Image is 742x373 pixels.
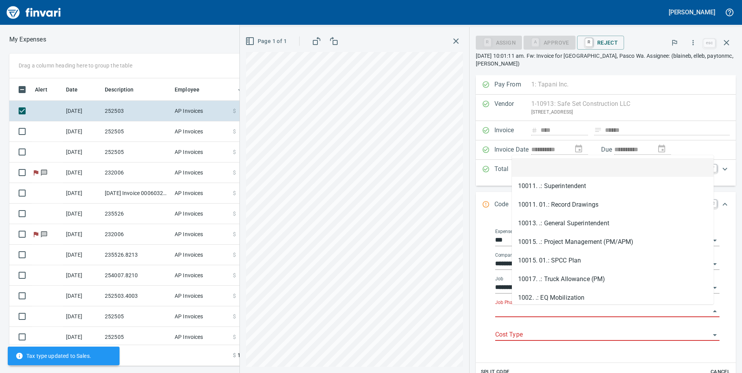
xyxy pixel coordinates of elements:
[476,192,736,218] div: Expand
[63,245,102,265] td: [DATE]
[172,245,230,265] td: AP Invoices
[476,160,736,186] div: Expand
[233,313,236,320] span: $
[32,170,40,175] span: Flagged
[66,85,78,94] span: Date
[102,204,172,224] td: 235526
[685,34,702,51] button: More
[5,3,63,22] img: Finvari
[102,327,172,347] td: 252505
[233,271,236,279] span: $
[63,306,102,327] td: [DATE]
[63,224,102,245] td: [DATE]
[709,330,720,340] button: Open
[233,210,236,218] span: $
[512,270,714,288] li: 10017. .: Truck Allowance (PM)
[172,286,230,306] td: AP Invoices
[63,142,102,162] td: [DATE]
[512,214,714,233] li: 10013. .: General Superintendent
[494,164,531,181] p: Total
[105,85,144,94] span: Description
[512,288,714,307] li: 1002. .: EQ Mobilization
[102,245,172,265] td: 235526.8213
[236,85,265,94] span: Amount
[704,39,715,47] a: esc
[495,300,517,305] label: Job Phase
[19,62,132,69] p: Drag a column heading here to group the table
[63,183,102,204] td: [DATE]
[585,38,593,47] a: R
[102,224,172,245] td: 232006
[63,162,102,183] td: [DATE]
[233,107,236,115] span: $
[102,183,172,204] td: [DATE] Invoice 00060323 from Nucor Building Systems- [US_STATE], LLC (1-39327)
[172,121,230,142] td: AP Invoices
[709,259,720,269] button: Open
[495,276,503,281] label: Job
[577,36,624,50] button: RReject
[63,121,102,142] td: [DATE]
[63,286,102,306] td: [DATE]
[35,85,47,94] span: Alert
[105,85,134,94] span: Description
[102,265,172,286] td: 254007.8210
[172,183,230,204] td: AP Invoices
[172,204,230,224] td: AP Invoices
[63,101,102,121] td: [DATE]
[35,85,57,94] span: Alert
[702,33,736,52] span: Close invoice
[172,265,230,286] td: AP Invoices
[495,253,515,257] label: Company
[172,162,230,183] td: AP Invoices
[476,52,736,67] p: [DATE] 10:01:11 am. Fw: Invoice for [GEOGRAPHIC_DATA], Pasco Wa. Assignee: (blaineb, elleb, payto...
[524,39,576,45] div: Job Phase required
[233,292,236,300] span: $
[9,35,46,44] p: My Expenses
[9,35,46,44] nav: breadcrumb
[102,286,172,306] td: 252503.4003
[667,6,717,18] button: [PERSON_NAME]
[233,148,236,156] span: $
[63,204,102,224] td: [DATE]
[709,282,720,293] button: Open
[512,251,714,270] li: 10015. 01.: SPCC Plan
[495,229,524,234] label: Expense Type
[102,121,172,142] td: 252505
[63,327,102,347] td: [DATE]
[583,36,618,49] span: Reject
[102,142,172,162] td: 252505
[66,85,88,94] span: Date
[512,233,714,251] li: 10015. .: Project Management (PM/APM)
[172,306,230,327] td: AP Invoices
[172,224,230,245] td: AP Invoices
[233,251,236,259] span: $
[16,352,91,360] span: Tax type updated to Sales.
[512,195,714,214] li: 10011. 01.: Record Drawings
[172,101,230,121] td: AP Invoices
[175,85,210,94] span: Employee
[32,231,40,237] span: Flagged
[247,36,287,46] span: Page 1 of 1
[172,142,230,162] td: AP Invoices
[244,34,290,48] button: Page 1 of 1
[102,306,172,327] td: 252505
[40,231,48,237] span: Has messages
[233,333,236,341] span: $
[669,8,715,16] h5: [PERSON_NAME]
[172,327,230,347] td: AP Invoices
[233,189,236,197] span: $
[233,128,236,135] span: $
[63,265,102,286] td: [DATE]
[233,169,236,176] span: $
[233,230,236,238] span: $
[512,177,714,195] li: 10011. .: Superintendent
[238,351,265,359] span: 115,716.85
[233,351,236,359] span: $
[476,39,522,45] div: Assign
[102,162,172,183] td: 232006
[494,200,531,210] p: Code
[40,170,48,175] span: Has messages
[102,101,172,121] td: 252503
[175,85,199,94] span: Employee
